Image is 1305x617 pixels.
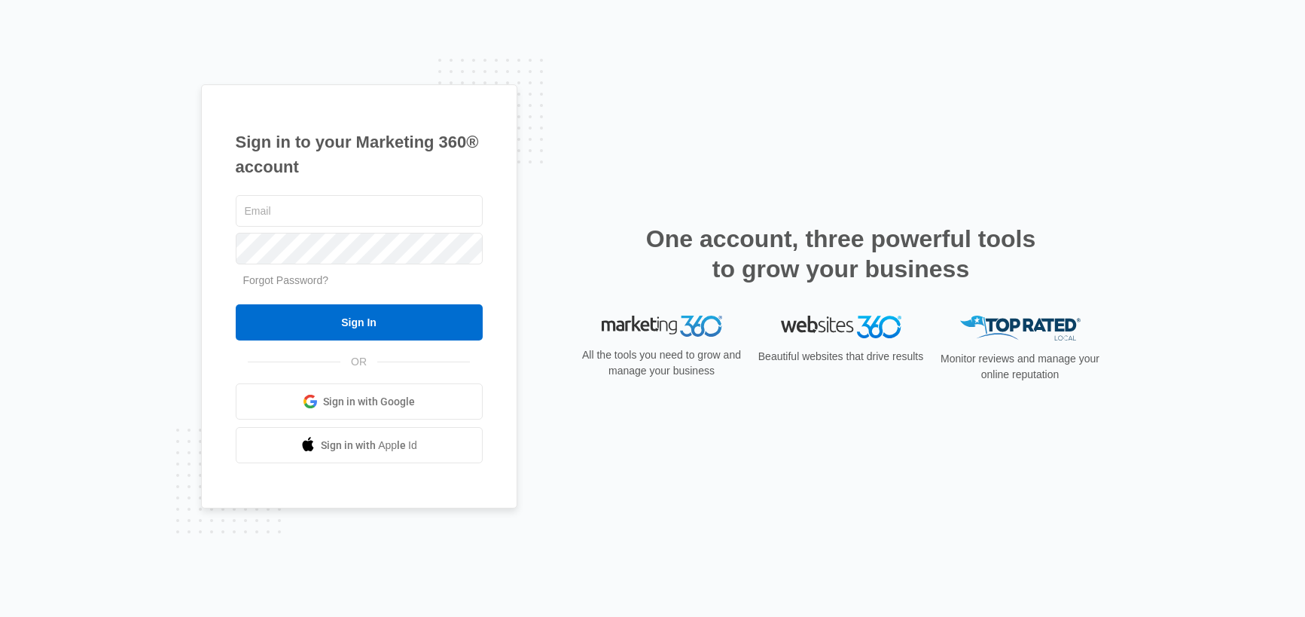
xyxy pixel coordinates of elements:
input: Sign In [236,304,483,341]
h2: One account, three powerful tools to grow your business [642,224,1041,284]
input: Email [236,195,483,227]
a: Forgot Password? [243,274,329,286]
span: Sign in with Apple Id [321,438,417,454]
span: OR [340,354,377,370]
a: Sign in with Google [236,383,483,420]
img: Top Rated Local [960,316,1081,341]
a: Sign in with Apple Id [236,427,483,463]
span: Sign in with Google [323,394,415,410]
p: All the tools you need to grow and manage your business [578,347,746,379]
h1: Sign in to your Marketing 360® account [236,130,483,179]
img: Marketing 360 [602,316,722,337]
img: Websites 360 [781,316,901,338]
p: Beautiful websites that drive results [757,349,925,365]
p: Monitor reviews and manage your online reputation [936,351,1105,383]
